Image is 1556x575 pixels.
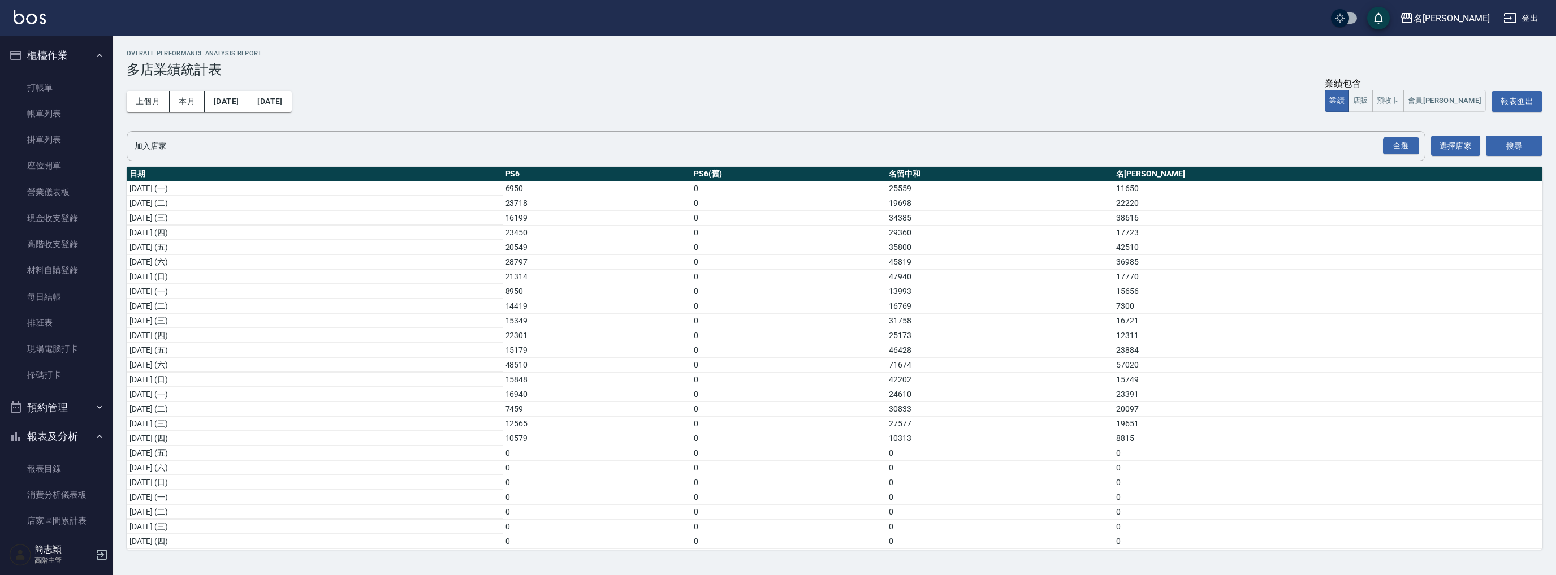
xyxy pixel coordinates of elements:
h5: 簡志穎 [34,544,92,555]
td: 0 [691,254,886,269]
td: 25559 [886,181,1113,196]
td: [DATE] (六) [127,254,503,269]
td: [DATE] (五) [127,548,503,563]
td: 0 [503,475,691,490]
td: [DATE] (六) [127,460,503,475]
a: 高階收支登錄 [5,231,109,257]
td: [DATE] (日) [127,475,503,490]
td: [DATE] (三) [127,416,503,431]
td: 7459 [503,401,691,416]
a: 帳單列表 [5,101,109,127]
a: 掃碼打卡 [5,362,109,388]
button: save [1367,7,1390,29]
td: 42510 [1113,240,1542,254]
td: 16769 [886,299,1113,313]
td: 0 [691,548,886,563]
a: 材料自購登錄 [5,257,109,283]
a: 每日結帳 [5,284,109,310]
td: [DATE] (五) [127,446,503,460]
td: [DATE] (日) [127,372,503,387]
th: PS6(舊) [691,167,886,181]
td: [DATE] (一) [127,284,503,299]
td: 0 [1113,504,1542,519]
td: 27577 [886,416,1113,431]
td: 42202 [886,372,1113,387]
button: 櫃檯作業 [5,41,109,70]
div: 名[PERSON_NAME] [1414,11,1490,25]
h3: 多店業績統計表 [127,62,1542,77]
th: 日期 [127,167,503,181]
button: 預收卡 [1372,90,1404,112]
td: 24610 [886,387,1113,401]
td: 71674 [886,357,1113,372]
td: 8950 [503,284,691,299]
td: 31758 [886,313,1113,328]
td: 0 [886,475,1113,490]
td: 15848 [503,372,691,387]
td: [DATE] (二) [127,196,503,210]
a: 現場電腦打卡 [5,336,109,362]
button: [DATE] [205,91,248,112]
td: 23450 [503,225,691,240]
td: 0 [691,504,886,519]
td: 16721 [1113,313,1542,328]
td: [DATE] (一) [127,490,503,504]
td: 19698 [886,196,1113,210]
td: 21314 [503,269,691,284]
td: 28797 [503,254,691,269]
button: 報表及分析 [5,422,109,451]
td: 0 [691,210,886,225]
button: 預約管理 [5,393,109,422]
td: [DATE] (六) [127,357,503,372]
td: [DATE] (三) [127,210,503,225]
td: 0 [1113,446,1542,460]
td: 0 [503,504,691,519]
button: 業績 [1325,90,1349,112]
img: Logo [14,10,46,24]
td: 0 [886,534,1113,548]
td: 15179 [503,343,691,357]
td: 11650 [1113,181,1542,196]
button: 上個月 [127,91,170,112]
td: [DATE] (四) [127,431,503,446]
td: 0 [691,475,886,490]
td: 0 [503,519,691,534]
button: 搜尋 [1486,136,1542,157]
td: 10313 [886,431,1113,446]
p: 高階主管 [34,555,92,565]
td: 29360 [886,225,1113,240]
td: 0 [691,225,886,240]
td: 22220 [1113,196,1542,210]
a: 消費分析儀表板 [5,482,109,508]
td: 16199 [503,210,691,225]
div: 業績包含 [1325,78,1486,90]
td: 48510 [503,357,691,372]
td: 0 [886,504,1113,519]
td: 57020 [1113,357,1542,372]
td: 17770 [1113,269,1542,284]
td: [DATE] (三) [127,519,503,534]
td: [DATE] (五) [127,343,503,357]
td: 47940 [886,269,1113,284]
td: 0 [1113,460,1542,475]
td: 13993 [886,284,1113,299]
img: Person [9,543,32,566]
td: 12565 [503,416,691,431]
td: 23884 [1113,343,1542,357]
a: 報表匯出 [1492,95,1542,106]
td: 25173 [886,328,1113,343]
td: 0 [886,519,1113,534]
button: 名[PERSON_NAME] [1395,7,1494,30]
td: 46428 [886,343,1113,357]
td: 0 [691,357,886,372]
td: 0 [691,269,886,284]
td: 19651 [1113,416,1542,431]
button: [DATE] [248,91,291,112]
td: [DATE] (二) [127,504,503,519]
td: [DATE] (一) [127,387,503,401]
td: 0 [503,460,691,475]
button: 登出 [1499,8,1542,29]
button: 報表匯出 [1492,91,1542,112]
button: 會員[PERSON_NAME] [1403,90,1486,112]
a: 排班表 [5,310,109,336]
